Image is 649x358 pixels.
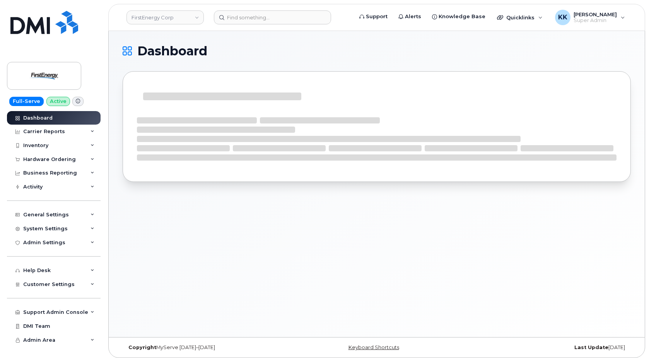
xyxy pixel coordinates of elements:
div: MyServe [DATE]–[DATE] [123,344,292,351]
span: Dashboard [137,45,207,57]
a: Keyboard Shortcuts [348,344,399,350]
strong: Last Update [574,344,608,350]
div: [DATE] [461,344,631,351]
strong: Copyright [128,344,156,350]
